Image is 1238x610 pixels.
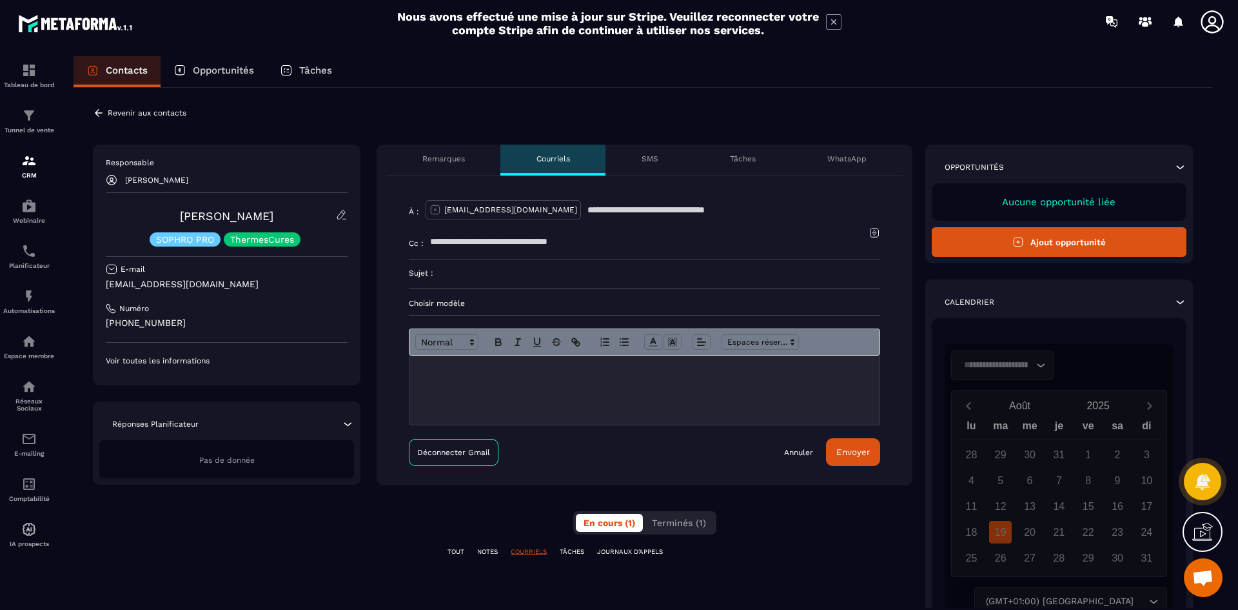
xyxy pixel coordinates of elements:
[3,369,55,422] a: social-networksocial-networkRéseaux Sociaux
[106,278,348,290] p: [EMAIL_ADDRESS][DOMAIN_NAME]
[156,235,214,244] p: SOPHRO PRO
[409,238,424,249] p: Cc :
[644,514,714,532] button: Terminés (1)
[267,56,345,87] a: Tâches
[108,108,186,117] p: Revenir aux contacts
[576,514,643,532] button: En cours (1)
[730,154,756,164] p: Tâches
[511,547,547,556] p: COURRIELS
[477,547,498,556] p: NOTES
[199,456,255,465] span: Pas de donnée
[945,162,1004,172] p: Opportunités
[21,198,37,214] img: automations
[397,10,820,37] h2: Nous avons effectué une mise à jour sur Stripe. Veuillez reconnecter votre compte Stripe afin de ...
[106,356,348,366] p: Voir toutes les informations
[3,172,55,179] p: CRM
[3,324,55,369] a: automationsautomationsEspace membre
[121,264,145,274] p: E-mail
[21,522,37,537] img: automations
[112,419,199,429] p: Réponses Planificateur
[642,154,658,164] p: SMS
[299,65,332,76] p: Tâches
[447,547,464,556] p: TOUT
[125,176,188,185] p: [PERSON_NAME]
[21,334,37,349] img: automations
[106,158,348,168] p: Responsable
[3,98,55,143] a: formationformationTunnel de vente
[652,518,706,528] span: Terminés (1)
[3,352,55,360] p: Espace membre
[21,289,37,304] img: automations
[409,439,498,466] a: Déconnecter Gmail
[21,431,37,447] img: email
[3,398,55,412] p: Réseaux Sociaux
[536,154,570,164] p: Courriels
[3,262,55,269] p: Planificateur
[3,143,55,188] a: formationformationCRM
[409,268,433,278] p: Sujet :
[21,108,37,123] img: formation
[3,217,55,224] p: Webinaire
[230,235,294,244] p: ThermesCures
[119,303,149,314] p: Numéro
[74,56,161,87] a: Contacts
[21,153,37,168] img: formation
[409,298,880,309] p: Choisir modèle
[21,63,37,78] img: formation
[560,547,584,556] p: TÂCHES
[597,547,663,556] p: JOURNAUX D'APPELS
[784,447,813,458] a: Annuler
[3,495,55,502] p: Comptabilité
[21,243,37,259] img: scheduler
[180,209,273,223] a: [PERSON_NAME]
[106,317,348,329] p: [PHONE_NUMBER]
[161,56,267,87] a: Opportunités
[3,422,55,467] a: emailemailE-mailing
[826,438,880,466] button: Envoyer
[945,196,1174,208] p: Aucune opportunité liée
[3,127,55,134] p: Tunnel de vente
[18,12,134,35] img: logo
[3,540,55,547] p: IA prospects
[409,207,419,217] p: À :
[444,205,577,215] p: [EMAIL_ADDRESS][DOMAIN_NAME]
[3,450,55,457] p: E-mailing
[3,307,55,314] p: Automatisations
[422,154,465,164] p: Remarques
[932,227,1186,257] button: Ajout opportunité
[945,297,994,307] p: Calendrier
[584,518,635,528] span: En cours (1)
[3,188,55,234] a: automationsautomationsWebinaire
[3,467,55,512] a: accountantaccountantComptabilité
[21,379,37,394] img: social-network
[3,81,55,88] p: Tableau de bord
[21,476,37,492] img: accountant
[1184,558,1223,597] a: Ouvrir le chat
[3,53,55,98] a: formationformationTableau de bord
[106,65,148,76] p: Contacts
[193,65,254,76] p: Opportunités
[3,234,55,279] a: schedulerschedulerPlanificateur
[827,154,867,164] p: WhatsApp
[3,279,55,324] a: automationsautomationsAutomatisations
